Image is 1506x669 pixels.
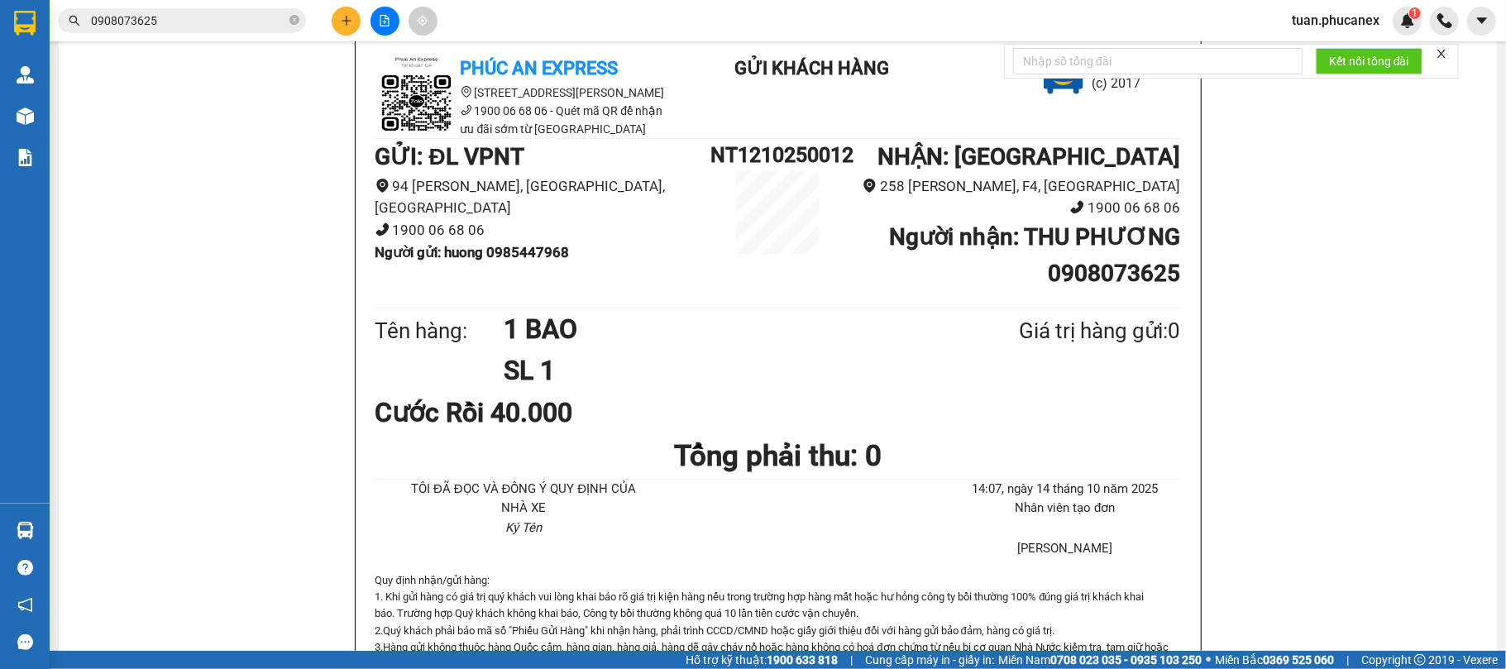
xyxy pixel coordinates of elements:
[17,108,34,125] img: warehouse-icon
[504,308,939,350] h1: 1 BAO
[17,597,33,613] span: notification
[877,143,1180,170] b: NHẬN : [GEOGRAPHIC_DATA]
[17,149,34,166] img: solution-icon
[409,480,639,518] li: TÔI ĐÃ ĐỌC VÀ ĐỒNG Ý QUY ĐỊNH CỦA NHÀ XE
[289,15,299,25] span: close-circle
[1436,48,1447,60] span: close
[289,13,299,29] span: close-circle
[998,651,1202,669] span: Miền Nam
[1400,13,1415,28] img: icon-new-feature
[686,651,838,669] span: Hỗ trợ kỹ thuật:
[91,12,286,30] input: Tìm tên, số ĐT hoặc mã đơn
[1329,52,1409,70] span: Kết nối tổng đài
[889,223,1180,287] b: Người nhận : THU PHƯƠNG 0908073625
[949,499,1180,518] li: Nhân viên tạo đơn
[505,520,542,535] i: Ký Tên
[734,58,889,79] b: Gửi khách hàng
[1409,7,1421,19] sup: 1
[375,179,390,193] span: environment
[1070,200,1084,214] span: phone
[17,634,33,650] span: message
[1206,657,1211,663] span: ⚪️
[332,7,361,36] button: plus
[375,55,458,137] img: logo.jpg
[1412,7,1418,19] span: 1
[1215,651,1334,669] span: Miền Bắc
[1316,48,1422,74] button: Kết nối tổng đài
[1050,653,1202,667] strong: 0708 023 035 - 0935 103 250
[375,222,390,237] span: phone
[1092,73,1180,93] li: (c) 2017
[375,102,673,138] li: 1900 06 68 06 - Quét mã QR để nhận ưu đãi sớm từ [GEOGRAPHIC_DATA]
[1414,654,1426,666] span: copyright
[1279,10,1393,31] span: tuan.phucanex
[375,219,711,241] li: 1900 06 68 06
[850,651,853,669] span: |
[17,522,34,539] img: warehouse-icon
[1475,13,1489,28] span: caret-down
[409,7,437,36] button: aim
[461,58,619,79] b: Phúc An Express
[69,15,80,26] span: search
[375,143,524,170] b: GỬI : ĐL VPNT
[375,589,1181,623] p: 1. Khi gửi hàng có giá trị quý khách vui lòng khai báo rõ giá trị kiện hàng nếu trong trường hợ...
[417,15,428,26] span: aim
[1437,13,1452,28] img: phone-icon
[710,139,844,171] h1: NT1210250012
[1013,48,1303,74] input: Nhập số tổng đài
[461,104,472,116] span: phone
[17,66,34,84] img: warehouse-icon
[375,433,1181,479] h1: Tổng phải thu: 0
[379,15,390,26] span: file-add
[939,314,1180,348] div: Giá trị hàng gửi: 0
[375,175,711,219] li: 94 [PERSON_NAME], [GEOGRAPHIC_DATA], [GEOGRAPHIC_DATA]
[1263,653,1334,667] strong: 0369 525 060
[504,350,939,391] h1: SL 1
[461,86,472,98] span: environment
[375,314,504,348] div: Tên hàng:
[845,175,1181,198] li: 258 [PERSON_NAME], F4, [GEOGRAPHIC_DATA]
[767,653,838,667] strong: 1900 633 818
[865,651,994,669] span: Cung cấp máy in - giấy in:
[371,7,399,36] button: file-add
[375,392,641,433] div: Cước Rồi 40.000
[863,179,877,193] span: environment
[845,197,1181,219] li: 1900 06 68 06
[341,15,352,26] span: plus
[949,480,1180,499] li: 14:07, ngày 14 tháng 10 năm 2025
[375,244,570,260] b: Người gửi : huong 0985447968
[17,560,33,576] span: question-circle
[375,84,673,102] li: [STREET_ADDRESS][PERSON_NAME]
[949,539,1180,559] li: [PERSON_NAME]
[14,11,36,36] img: logo-vxr
[1467,7,1496,36] button: caret-down
[1346,651,1349,669] span: |
[375,623,1181,639] p: 2.Quý khách phải báo mã số "Phiếu Gửi Hàng" khi nhận hàng, phải trình CCCD/CMND hoặ...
